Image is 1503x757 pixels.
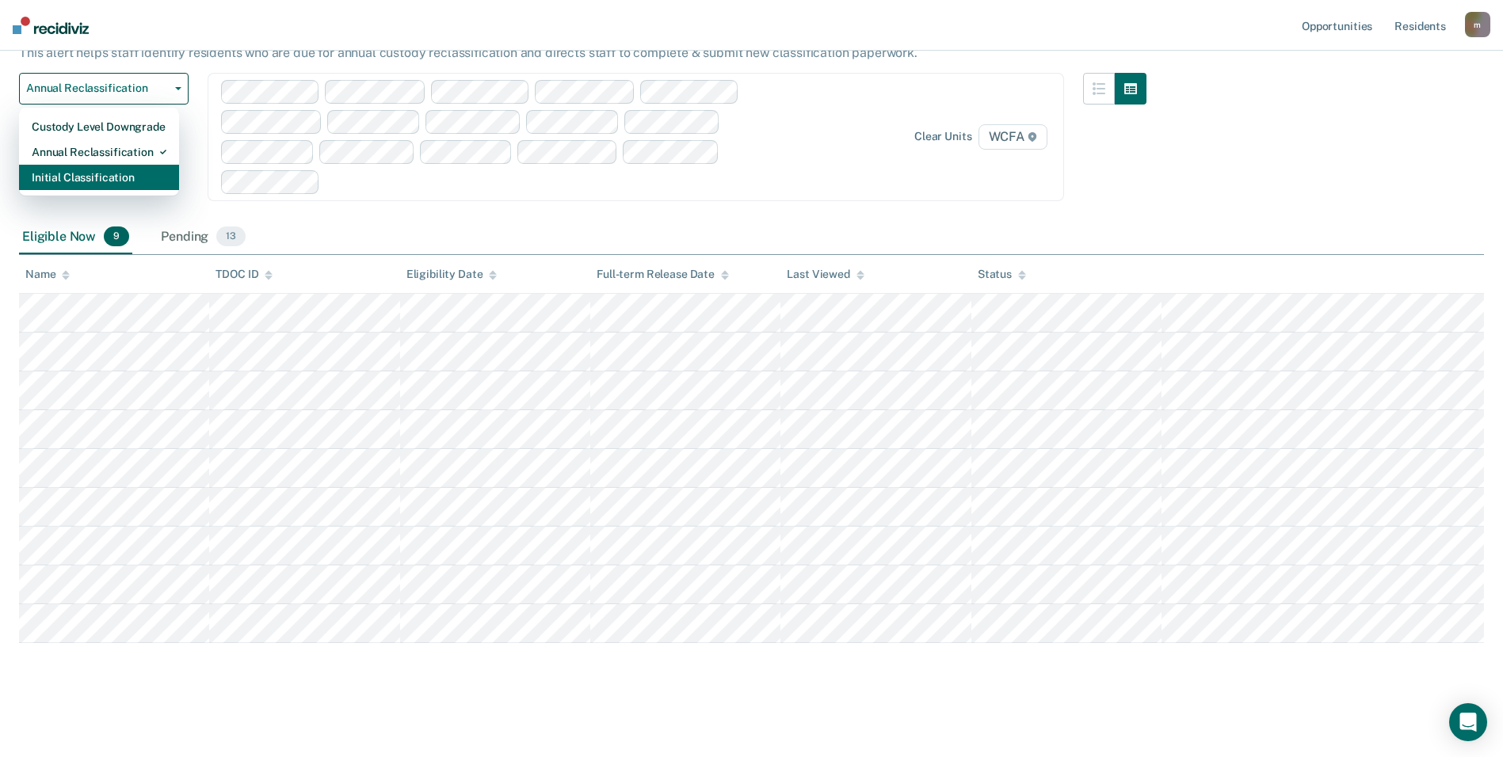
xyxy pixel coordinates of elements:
div: Pending13 [158,220,249,255]
div: Eligibility Date [406,268,498,281]
span: WCFA [978,124,1047,150]
div: Status [978,268,1026,281]
div: Custody Level Downgrade [32,114,166,139]
span: Annual Reclassification [26,82,169,95]
div: Name [25,268,70,281]
div: Full-term Release Date [597,268,729,281]
div: Initial Classification [32,165,166,190]
button: m [1465,12,1490,37]
button: Annual Reclassification [19,73,189,105]
div: Eligible Now9 [19,220,132,255]
div: Last Viewed [787,268,864,281]
div: Open Intercom Messenger [1449,703,1487,741]
span: 13 [216,226,246,247]
p: This alert helps staff identify residents who are due for annual custody reclassification and dir... [19,45,917,60]
span: 9 [104,226,129,247]
img: Recidiviz [13,17,89,34]
div: TDOC ID [216,268,273,281]
div: Clear units [914,130,972,143]
div: Annual Reclassification [32,139,166,165]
